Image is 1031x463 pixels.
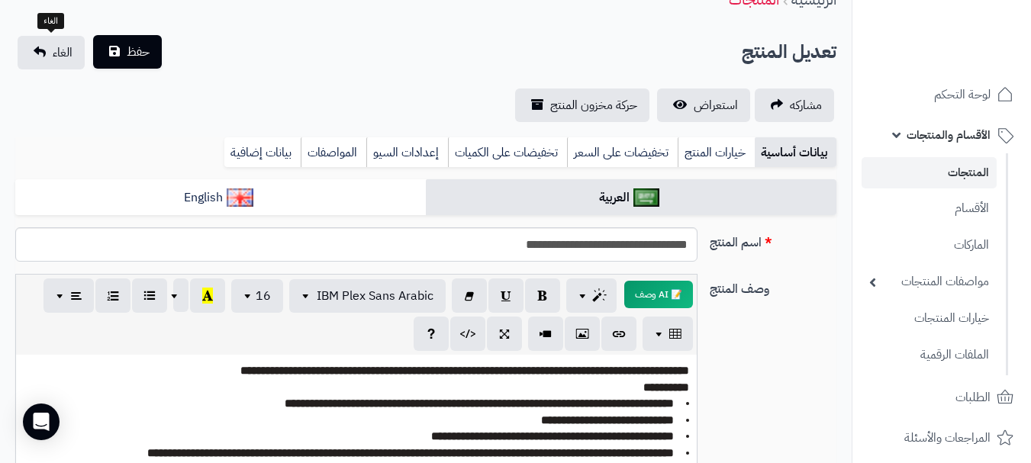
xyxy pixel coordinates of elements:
a: English [15,179,426,217]
button: IBM Plex Sans Arabic [289,279,446,313]
a: الغاء [18,36,85,69]
img: English [227,188,253,207]
h2: تعديل المنتج [742,37,836,68]
button: 16 [231,279,283,313]
span: استعراض [694,96,738,114]
img: logo-2.png [927,43,1017,75]
a: الطلبات [862,379,1022,416]
a: العربية [426,179,836,217]
a: استعراض [657,88,750,122]
a: خيارات المنتجات [862,302,997,335]
a: تخفيضات على الكميات [448,137,567,168]
span: المراجعات والأسئلة [904,427,991,449]
a: بيانات أساسية [755,137,836,168]
a: إعدادات السيو [366,137,448,168]
span: IBM Plex Sans Arabic [317,287,433,305]
div: Open Intercom Messenger [23,404,60,440]
a: المراجعات والأسئلة [862,420,1022,456]
span: الغاء [53,43,72,62]
a: الملفات الرقمية [862,339,997,371]
a: بيانات إضافية [224,137,301,168]
a: مواصفات المنتجات [862,265,997,298]
button: حفظ [93,35,162,69]
a: المواصفات [301,137,366,168]
span: 16 [256,287,271,305]
span: حفظ [127,43,150,61]
label: وصف المنتج [704,274,843,298]
a: تخفيضات على السعر [567,137,678,168]
a: المنتجات [862,157,997,188]
label: اسم المنتج [704,227,843,252]
div: الغاء [37,13,64,30]
a: مشاركه [755,88,834,122]
span: لوحة التحكم [934,84,991,105]
img: العربية [633,188,660,207]
button: 📝 AI وصف [624,281,693,308]
a: حركة مخزون المنتج [515,88,649,122]
a: لوحة التحكم [862,76,1022,113]
span: حركة مخزون المنتج [550,96,637,114]
a: الماركات [862,229,997,262]
span: الأقسام والمنتجات [907,124,991,146]
a: خيارات المنتج [678,137,755,168]
a: الأقسام [862,192,997,225]
span: الطلبات [955,387,991,408]
span: مشاركه [790,96,822,114]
